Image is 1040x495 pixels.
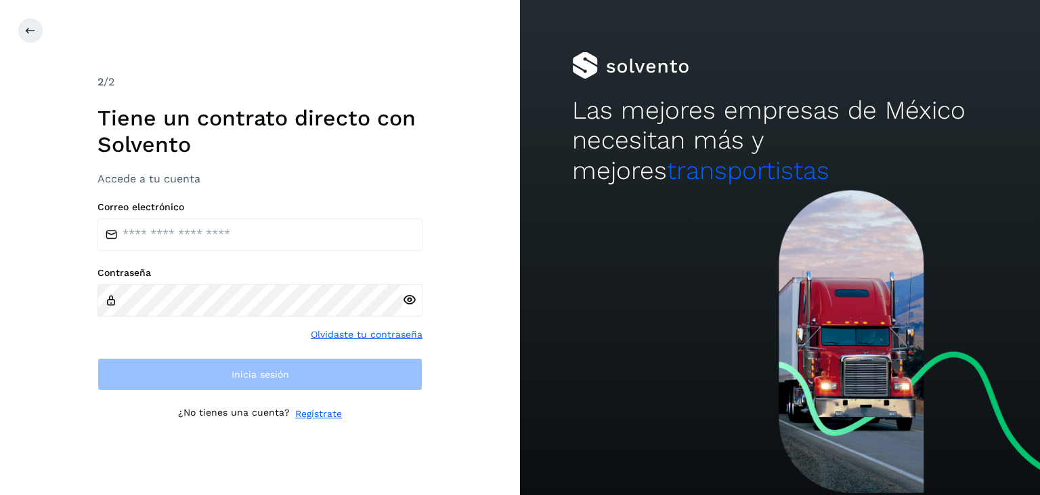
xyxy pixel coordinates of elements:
p: ¿No tienes una cuenta? [178,407,290,421]
div: /2 [97,74,422,90]
h3: Accede a tu cuenta [97,172,422,185]
h1: Tiene un contrato directo con Solvento [97,105,422,157]
label: Contraseña [97,267,422,279]
label: Correo electrónico [97,201,422,213]
button: Inicia sesión [97,358,422,391]
h2: Las mejores empresas de México necesitan más y mejores [572,96,988,186]
span: transportistas [667,156,829,185]
span: 2 [97,75,104,88]
span: Inicia sesión [232,370,289,379]
a: Regístrate [295,407,342,421]
a: Olvidaste tu contraseña [311,328,422,342]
